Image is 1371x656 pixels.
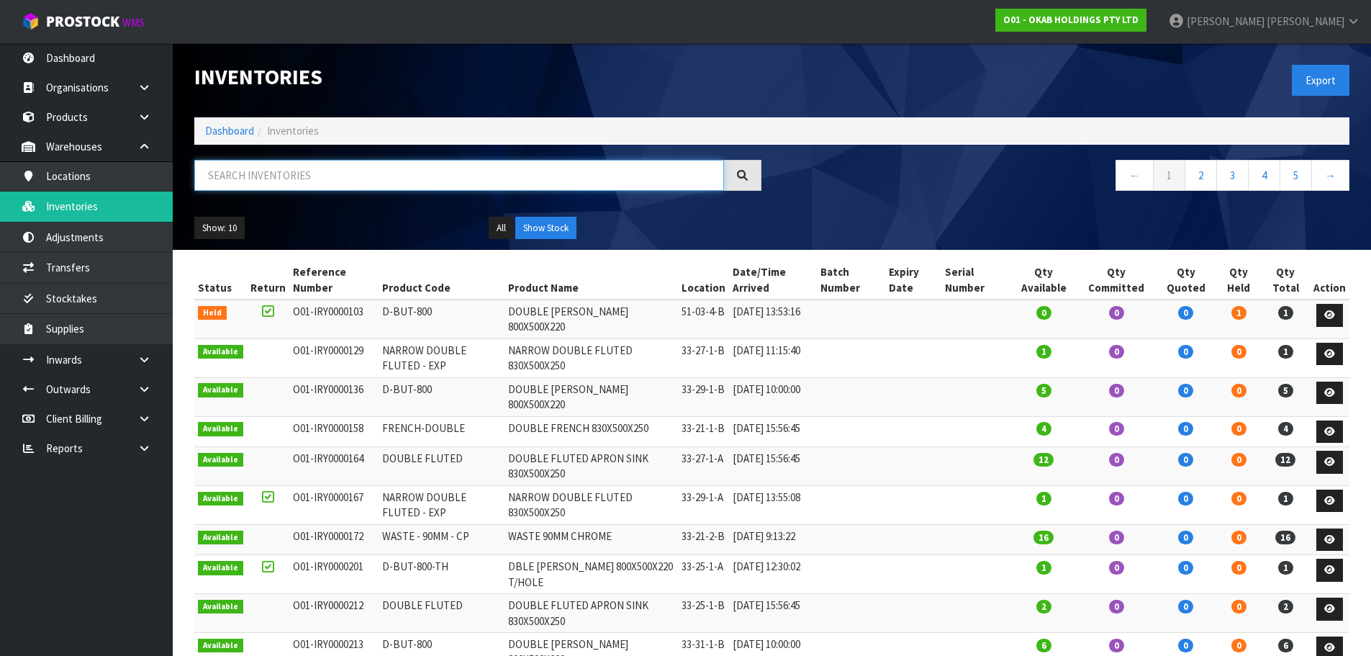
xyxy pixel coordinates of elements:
[1178,384,1193,397] span: 0
[1178,492,1193,506] span: 0
[729,524,817,555] td: [DATE] 9:13:22
[729,555,817,594] td: [DATE] 12:30:02
[1109,306,1124,320] span: 0
[1178,306,1193,320] span: 0
[1231,492,1246,506] span: 0
[194,261,247,300] th: Status
[678,447,729,486] td: 33-27-1-A
[504,555,677,594] td: DBLE [PERSON_NAME] 800X500X220 T/HOLE
[1109,531,1124,544] span: 0
[1278,384,1293,397] span: 5
[941,261,1010,300] th: Serial Number
[1116,160,1154,191] a: ←
[1109,422,1124,436] span: 0
[46,12,119,31] span: ProStock
[379,555,504,594] td: D-BUT-800-TH
[1109,453,1124,467] span: 0
[289,416,379,447] td: O01-IRY0000158
[1231,639,1246,652] span: 0
[198,345,243,359] span: Available
[489,217,514,240] button: All
[1178,600,1193,614] span: 0
[1153,160,1185,191] a: 1
[1178,345,1193,359] span: 0
[783,160,1350,195] nav: Page navigation
[1231,306,1246,320] span: 1
[198,561,243,575] span: Available
[379,261,504,300] th: Product Code
[678,338,729,377] td: 33-27-1-B
[1033,453,1054,467] span: 12
[678,416,729,447] td: 33-21-1-B
[1109,561,1124,575] span: 0
[885,261,941,300] th: Expiry Date
[729,261,817,300] th: Date/Time Arrived
[678,485,729,524] td: 33-29-1-A
[1231,422,1246,436] span: 0
[247,261,289,300] th: Return
[1278,345,1293,359] span: 1
[1109,639,1124,652] span: 0
[1231,600,1246,614] span: 0
[1036,384,1051,397] span: 5
[198,383,243,397] span: Available
[198,306,227,320] span: Held
[1231,453,1246,467] span: 0
[379,594,504,633] td: DOUBLE FLUTED
[1216,160,1249,191] a: 3
[729,594,817,633] td: [DATE] 15:56:45
[1036,600,1051,614] span: 2
[1292,65,1349,96] button: Export
[1280,160,1312,191] a: 5
[289,447,379,486] td: O01-IRY0000164
[1278,422,1293,436] span: 4
[1267,14,1344,28] span: [PERSON_NAME]
[678,261,729,300] th: Location
[1278,639,1293,652] span: 6
[1261,261,1309,300] th: Qty Total
[198,531,243,545] span: Available
[198,492,243,506] span: Available
[379,300,504,338] td: D-BUT-800
[729,485,817,524] td: [DATE] 13:55:08
[729,300,817,338] td: [DATE] 13:53:16
[1231,384,1246,397] span: 0
[1036,345,1051,359] span: 1
[504,377,677,416] td: DOUBLE [PERSON_NAME] 800X500X220
[198,422,243,436] span: Available
[1003,14,1139,26] strong: O01 - OKAB HOLDINGS PTY LTD
[194,160,724,191] input: Search inventories
[729,416,817,447] td: [DATE] 15:56:45
[995,9,1146,32] a: O01 - OKAB HOLDINGS PTY LTD
[1275,531,1295,544] span: 16
[379,338,504,377] td: NARROW DOUBLE FLUTED - EXP
[194,217,245,240] button: Show: 10
[379,524,504,555] td: WASTE - 90MM - CP
[1178,422,1193,436] span: 0
[1109,345,1124,359] span: 0
[504,261,677,300] th: Product Name
[1311,160,1349,191] a: →
[504,485,677,524] td: NARROW DOUBLE FLUTED 830X500X250
[678,300,729,338] td: 51-03-4-B
[1278,306,1293,320] span: 1
[1187,14,1264,28] span: [PERSON_NAME]
[1077,261,1155,300] th: Qty Committed
[379,485,504,524] td: NARROW DOUBLE FLUTED - EXP
[504,300,677,338] td: DOUBLE [PERSON_NAME] 800X500X220
[1036,492,1051,506] span: 1
[198,600,243,614] span: Available
[1033,531,1054,544] span: 16
[379,416,504,447] td: FRENCH-DOUBLE
[1178,453,1193,467] span: 0
[504,447,677,486] td: DOUBLE FLUTED APRON SINK 830X500X250
[504,594,677,633] td: DOUBLE FLUTED APRON SINK 830X500X250
[1231,561,1246,575] span: 0
[1010,261,1077,300] th: Qty Available
[1109,600,1124,614] span: 0
[205,124,254,138] a: Dashboard
[1185,160,1217,191] a: 2
[678,594,729,633] td: 33-25-1-B
[289,485,379,524] td: O01-IRY0000167
[504,338,677,377] td: NARROW DOUBLE FLUTED 830X500X250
